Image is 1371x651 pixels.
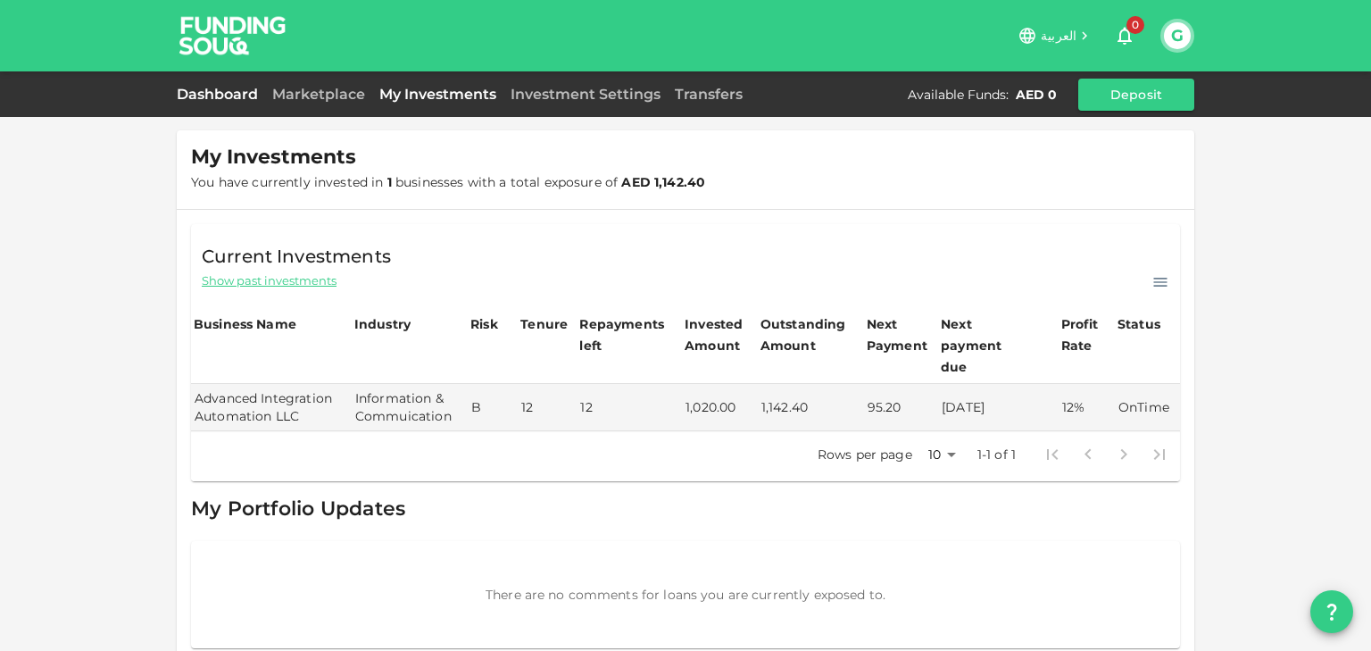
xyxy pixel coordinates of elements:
div: Status [1118,313,1162,335]
div: Risk [470,313,506,335]
div: Business Name [194,313,296,335]
div: Available Funds : [908,86,1009,104]
td: Advanced Integration Automation LLC [191,384,352,431]
td: 1,142.40 [758,384,864,431]
p: Rows per page [818,446,912,463]
div: Profit Rate [1061,313,1112,356]
span: Current Investments [202,242,391,271]
td: OnTime [1115,384,1180,431]
span: My Investments [191,145,356,170]
div: 10 [919,442,962,468]
div: Repayments left [579,313,669,356]
span: 0 [1126,16,1144,34]
button: G [1164,22,1191,49]
strong: AED 1,142.40 [621,174,705,190]
a: Investment Settings [503,86,668,103]
div: Industry [354,313,411,335]
td: 12% [1059,384,1115,431]
button: Deposit [1078,79,1194,111]
td: 95.20 [864,384,938,431]
div: Tenure [520,313,568,335]
button: 0 [1107,18,1142,54]
td: 12 [518,384,577,431]
td: B [468,384,518,431]
td: Information & Commuication [352,384,468,431]
td: [DATE] [938,384,1059,431]
span: My Portfolio Updates [191,497,405,521]
span: Show past investments [202,272,337,289]
td: 1,020.00 [682,384,758,431]
a: Dashboard [177,86,265,103]
p: 1-1 of 1 [977,446,1016,463]
div: Next Payment [867,313,935,356]
td: 12 [577,384,682,431]
span: There are no comments for loans you are currently exposed to. [486,587,885,603]
a: Transfers [668,86,750,103]
a: My Investments [372,86,503,103]
div: Next payment due [941,313,1030,378]
div: Invested Amount [685,313,755,356]
div: AED 0 [1016,86,1057,104]
button: question [1310,590,1353,633]
span: العربية [1041,28,1076,44]
div: Outstanding Amount [760,313,850,356]
strong: 1 [387,174,392,190]
span: You have currently invested in businesses with a total exposure of [191,174,705,190]
a: Marketplace [265,86,372,103]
